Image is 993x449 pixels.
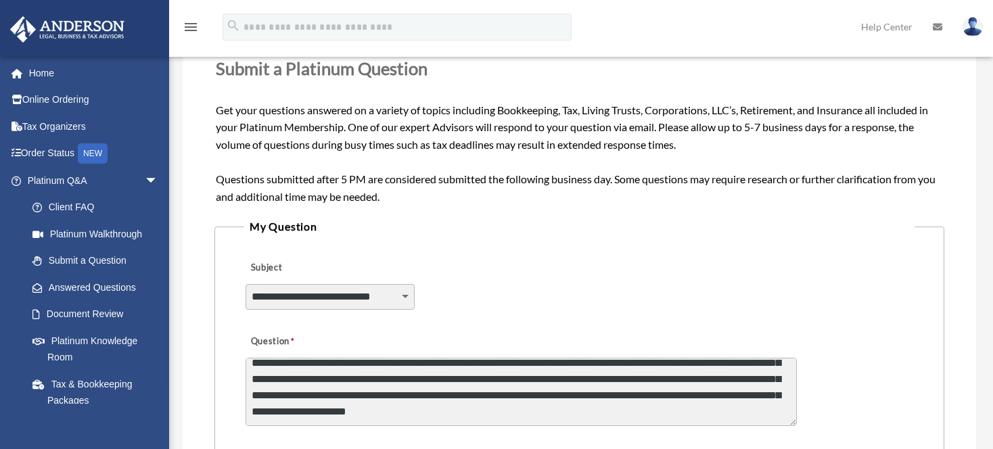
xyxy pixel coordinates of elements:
[246,258,374,277] label: Subject
[9,140,179,168] a: Order StatusNEW
[9,167,179,194] a: Platinum Q&Aarrow_drop_down
[246,333,350,352] label: Question
[226,18,241,33] i: search
[78,143,108,164] div: NEW
[19,247,172,275] a: Submit a Question
[963,17,983,37] img: User Pic
[19,327,179,371] a: Platinum Knowledge Room
[183,24,199,35] a: menu
[9,87,179,114] a: Online Ordering
[145,167,172,195] span: arrow_drop_down
[19,220,179,247] a: Platinum Walkthrough
[6,16,129,43] img: Anderson Advisors Platinum Portal
[19,274,179,301] a: Answered Questions
[19,194,179,221] a: Client FAQ
[183,19,199,35] i: menu
[9,60,179,87] a: Home
[19,371,179,414] a: Tax & Bookkeeping Packages
[9,113,179,140] a: Tax Organizers
[244,217,915,236] legend: My Question
[216,58,428,78] span: Submit a Platinum Question
[19,301,179,328] a: Document Review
